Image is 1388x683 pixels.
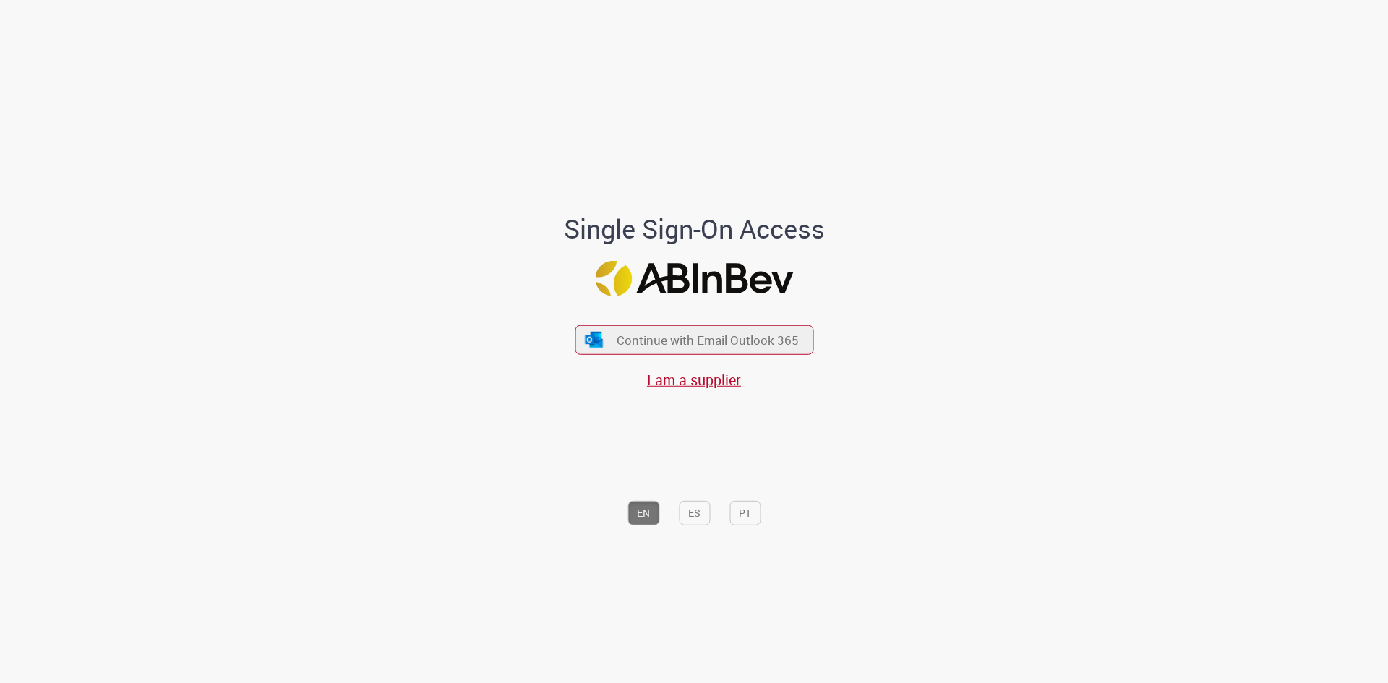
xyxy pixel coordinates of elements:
[584,332,604,347] img: ícone Azure/Microsoft 360
[729,501,761,525] button: PT
[679,501,710,525] button: ES
[647,370,741,390] a: I am a supplier
[595,261,793,296] img: Logo ABInBev
[494,215,895,244] h1: Single Sign-On Access
[575,325,813,355] button: ícone Azure/Microsoft 360 Continue with Email Outlook 365
[627,501,659,525] button: EN
[617,332,799,348] span: Continue with Email Outlook 365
